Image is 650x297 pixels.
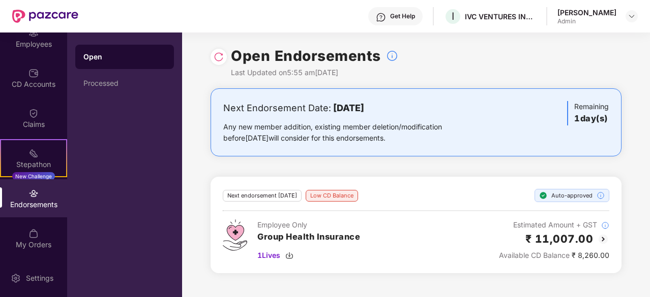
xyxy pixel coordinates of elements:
img: New Pazcare Logo [12,10,78,23]
div: Next Endorsement Date: [223,101,474,115]
div: IVC VENTURES INTERNATIONAL INNOVATION PRIVATE LIMITED [465,12,536,21]
img: svg+xml;base64,PHN2ZyBpZD0iQ0RfQWNjb3VudHMiIGRhdGEtbmFtZT0iQ0QgQWNjb3VudHMiIHhtbG5zPSJodHRwOi8vd3... [28,68,39,78]
img: svg+xml;base64,PHN2ZyB4bWxucz0iaHR0cDovL3d3dy53My5vcmcvMjAwMC9zdmciIHdpZHRoPSI0Ny43MTQiIGhlaWdodD... [223,219,247,251]
img: svg+xml;base64,PHN2ZyBpZD0iQmFjay0yMHgyMCIgeG1sbnM9Imh0dHA6Ly93d3cudzMub3JnLzIwMDAvc3ZnIiB3aWR0aD... [597,233,609,245]
div: Estimated Amount + GST [499,219,609,230]
div: ₹ 8,260.00 [499,250,609,261]
img: svg+xml;base64,PHN2ZyBpZD0iRHJvcGRvd24tMzJ4MzIiIHhtbG5zPSJodHRwOi8vd3d3LnczLm9yZy8yMDAwL3N2ZyIgd2... [628,12,636,20]
img: svg+xml;base64,PHN2ZyBpZD0iUmVsb2FkLTMyeDMyIiB4bWxucz0iaHR0cDovL3d3dy53My5vcmcvMjAwMC9zdmciIHdpZH... [214,52,224,62]
b: [DATE] [333,103,364,113]
div: Any new member addition, existing member deletion/modification before [DATE] will consider for th... [223,121,474,144]
span: 1 Lives [257,250,280,261]
img: svg+xml;base64,PHN2ZyBpZD0iU2V0dGluZy0yMHgyMCIgeG1sbnM9Imh0dHA6Ly93d3cudzMub3JnLzIwMDAvc3ZnIiB3aW... [11,273,21,283]
h3: 1 day(s) [574,112,609,125]
div: Next endorsement [DATE] [223,190,302,202]
img: svg+xml;base64,PHN2ZyBpZD0iQ2xhaW0iIHhtbG5zPSJodHRwOi8vd3d3LnczLm9yZy8yMDAwL3N2ZyIgd2lkdGg9IjIwIi... [28,108,39,118]
img: svg+xml;base64,PHN2ZyBpZD0iSW5mb18tXzMyeDMyIiBkYXRhLW5hbWU9IkluZm8gLSAzMngzMiIgeG1sbnM9Imh0dHA6Ly... [597,191,605,200]
div: Get Help [390,12,415,20]
h2: ₹ 11,007.00 [525,230,594,247]
div: [PERSON_NAME] [557,8,616,17]
div: Low CD Balance [306,190,358,202]
div: Auto-approved [535,189,609,202]
img: svg+xml;base64,PHN2ZyB4bWxucz0iaHR0cDovL3d3dy53My5vcmcvMjAwMC9zdmciIHdpZHRoPSIyMSIgaGVpZ2h0PSIyMC... [28,148,39,158]
img: svg+xml;base64,PHN2ZyBpZD0iSW5mb18tXzMyeDMyIiBkYXRhLW5hbWU9IkluZm8gLSAzMngzMiIgeG1sbnM9Imh0dHA6Ly... [386,50,398,62]
img: svg+xml;base64,PHN2ZyBpZD0iRW5kb3JzZW1lbnRzIiB4bWxucz0iaHR0cDovL3d3dy53My5vcmcvMjAwMC9zdmciIHdpZH... [28,188,39,199]
div: Last Updated on 5:55 am[DATE] [231,67,398,78]
img: svg+xml;base64,PHN2ZyBpZD0iRW1wbG95ZWVzIiB4bWxucz0iaHR0cDovL3d3dy53My5vcmcvMjAwMC9zdmciIHdpZHRoPS... [28,28,39,38]
div: Open [83,52,166,62]
span: Available CD Balance [499,251,570,259]
div: Remaining [567,101,609,125]
div: Settings [23,273,56,283]
div: Employee Only [257,219,360,230]
div: Stepathon [1,159,66,170]
span: I [452,10,454,22]
div: Admin [557,17,616,25]
h3: Group Health Insurance [257,230,360,244]
img: svg+xml;base64,PHN2ZyBpZD0iSGVscC0zMngzMiIgeG1sbnM9Imh0dHA6Ly93d3cudzMub3JnLzIwMDAvc3ZnIiB3aWR0aD... [376,12,386,22]
img: svg+xml;base64,PHN2ZyBpZD0iRG93bmxvYWQtMzJ4MzIiIHhtbG5zPSJodHRwOi8vd3d3LnczLm9yZy8yMDAwL3N2ZyIgd2... [285,251,293,259]
img: svg+xml;base64,PHN2ZyBpZD0iU3RlcC1Eb25lLTE2eDE2IiB4bWxucz0iaHR0cDovL3d3dy53My5vcmcvMjAwMC9zdmciIH... [539,191,547,200]
div: Processed [83,79,166,87]
div: New Challenge [12,172,55,180]
img: svg+xml;base64,PHN2ZyBpZD0iSW5mb18tXzMyeDMyIiBkYXRhLW5hbWU9IkluZm8gLSAzMngzMiIgeG1sbnM9Imh0dHA6Ly... [601,221,609,229]
h1: Open Endorsements [231,45,381,67]
img: svg+xml;base64,PHN2ZyBpZD0iTXlfT3JkZXJzIiBkYXRhLW5hbWU9Ik15IE9yZGVycyIgeG1sbnM9Imh0dHA6Ly93d3cudz... [28,228,39,239]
